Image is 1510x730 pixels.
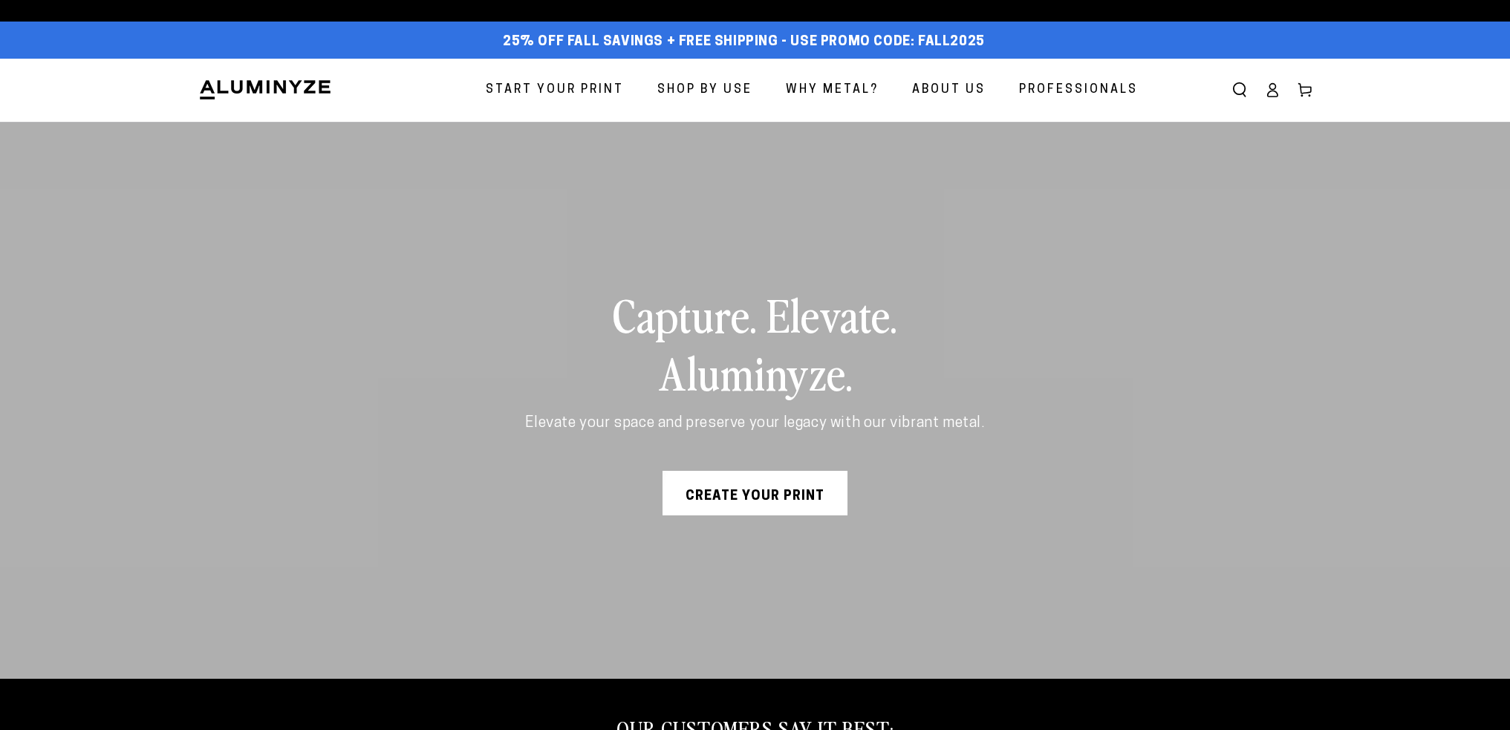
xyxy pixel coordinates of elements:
span: Shop By Use [657,79,752,101]
a: Professionals [1008,71,1149,110]
a: About Us [901,71,997,110]
span: About Us [912,79,986,101]
span: Professionals [1019,79,1138,101]
a: Shop By Use [646,71,764,110]
a: Create Your Print [663,471,847,515]
summary: Search our site [1223,74,1256,106]
span: 25% off FALL Savings + Free Shipping - Use Promo Code: FALL2025 [503,34,985,50]
span: Start Your Print [486,79,624,101]
a: Why Metal? [775,71,890,110]
a: Start Your Print [475,71,635,110]
h2: Capture. Elevate. Aluminyze. [521,285,989,401]
span: Why Metal? [786,79,879,101]
img: Aluminyze [198,79,332,101]
p: Elevate your space and preserve your legacy with our vibrant metal. [521,413,989,434]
